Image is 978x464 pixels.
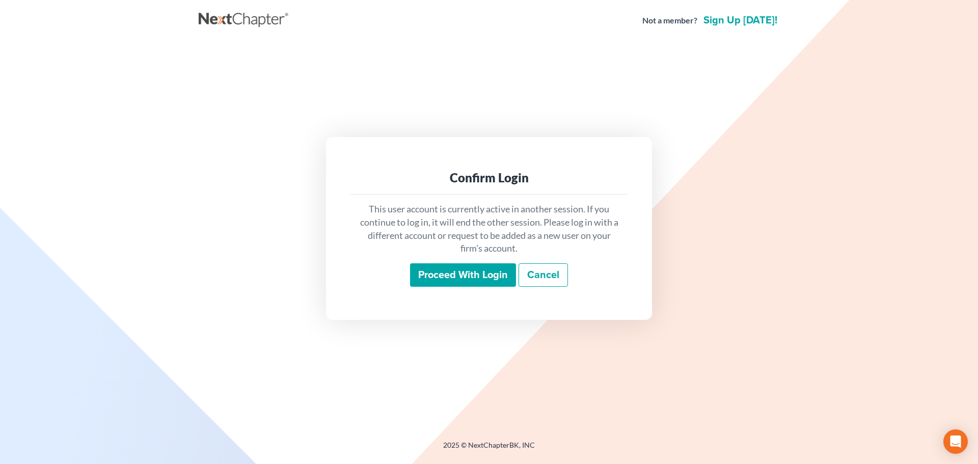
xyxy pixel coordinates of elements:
[199,440,779,458] div: 2025 © NextChapterBK, INC
[701,15,779,25] a: Sign up [DATE]!
[519,263,568,287] a: Cancel
[359,203,619,255] p: This user account is currently active in another session. If you continue to log in, it will end ...
[642,15,697,26] strong: Not a member?
[359,170,619,186] div: Confirm Login
[410,263,516,287] input: Proceed with login
[943,429,968,454] div: Open Intercom Messenger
